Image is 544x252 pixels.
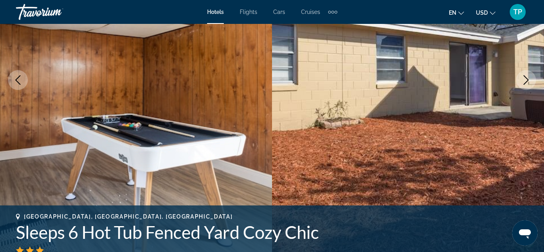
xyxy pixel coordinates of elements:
[507,4,528,20] button: User Menu
[512,220,538,246] iframe: Button to launch messaging window
[24,213,233,220] span: [GEOGRAPHIC_DATA], [GEOGRAPHIC_DATA], [GEOGRAPHIC_DATA]
[207,9,224,15] a: Hotels
[328,6,337,18] button: Extra navigation items
[16,222,528,242] h1: Sleeps 6 Hot Tub Fenced Yard Cozy Chic
[449,10,456,16] span: en
[8,70,28,90] button: Previous image
[16,2,96,22] a: Travorium
[516,70,536,90] button: Next image
[273,9,285,15] a: Cars
[301,9,320,15] a: Cruises
[513,8,522,16] span: TP
[476,7,495,18] button: Change currency
[449,7,464,18] button: Change language
[476,10,488,16] span: USD
[240,9,257,15] a: Flights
